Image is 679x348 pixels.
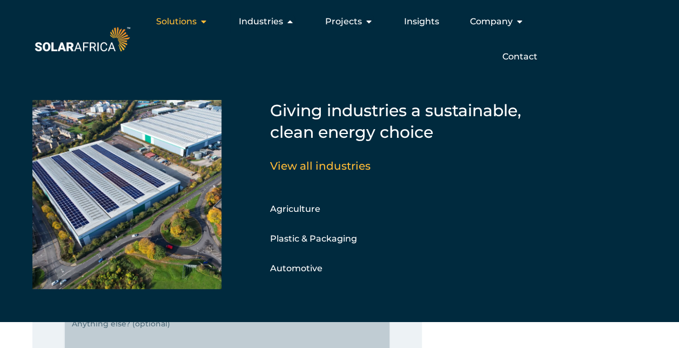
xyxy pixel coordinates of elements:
a: Automotive [270,263,322,273]
a: Contact [502,50,537,63]
a: Plastic & Packaging [270,233,357,244]
a: View all industries [270,159,371,172]
span: Solutions [156,15,197,28]
a: Insights [404,15,439,28]
div: Menu Toggle [132,11,546,68]
a: Agriculture [270,204,320,214]
span: Industries [239,15,283,28]
nav: Menu [132,11,546,68]
h5: Giving industries a sustainable, clean energy choice [270,100,540,143]
span: Projects [325,15,362,28]
span: Company [470,15,513,28]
